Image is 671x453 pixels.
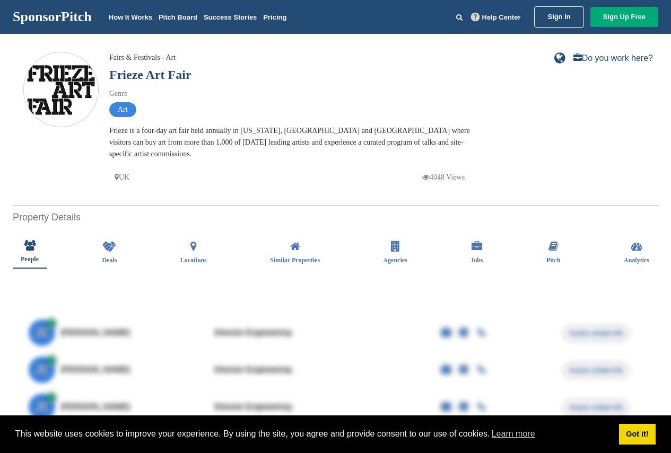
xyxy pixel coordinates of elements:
span: JE [29,357,55,383]
a: Pitch Board [159,13,197,21]
img: Sponsorpitch & Frieze Art Fair [24,62,98,118]
span: JE [29,319,55,346]
a: Pricing [263,13,286,21]
span: Pitch [546,257,561,263]
a: Sign In [534,6,583,28]
a: Help Center [469,11,523,23]
span: Analytics [624,257,649,263]
a: JE [PERSON_NAME] Director Engineering Access contact info [29,388,642,425]
span: Locations [180,257,207,263]
div: Director Engineering [214,366,373,374]
span: JE [29,394,55,420]
span: Agencies [383,257,407,263]
span: [PERSON_NAME] [60,403,130,411]
a: Success Stories [204,13,257,21]
a: SponsorPitch [13,10,92,24]
a: learn more about cookies [490,426,537,442]
span: Access contact info [563,362,629,378]
p: 4048 Views [422,171,465,184]
p: UK [115,171,129,184]
span: [PERSON_NAME] [60,328,130,337]
a: How It Works [109,13,152,21]
span: Art [109,102,136,117]
span: Similar Properties [270,257,320,263]
a: Do you work here? [573,54,653,63]
a: JE [PERSON_NAME] Director Engineering Access contact info [29,351,642,388]
span: Access contact info [563,325,629,341]
a: Sign Up Free [590,7,658,27]
a: dismiss cookie message [619,424,656,445]
div: Genre [109,88,481,100]
span: This website uses cookies to improve your experience. By using the site, you agree and provide co... [15,426,611,442]
div: Fairs & Festivals - Art [109,52,176,64]
a: JE [PERSON_NAME] Director Engineering Access contact info [29,314,642,351]
h2: Property Details [13,210,658,225]
div: Frieze is a four-day art fair held annually in [US_STATE], [GEOGRAPHIC_DATA] and [GEOGRAPHIC_DATA... [109,125,481,160]
div: Director Engineering [214,328,373,337]
span: Access contact info [563,399,629,415]
span: People [21,256,39,262]
a: Frieze Art Fair [109,68,191,82]
div: Director Engineering [214,403,373,411]
span: [PERSON_NAME] [60,366,130,374]
span: Deals [102,257,117,263]
span: Jobs [470,257,483,263]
